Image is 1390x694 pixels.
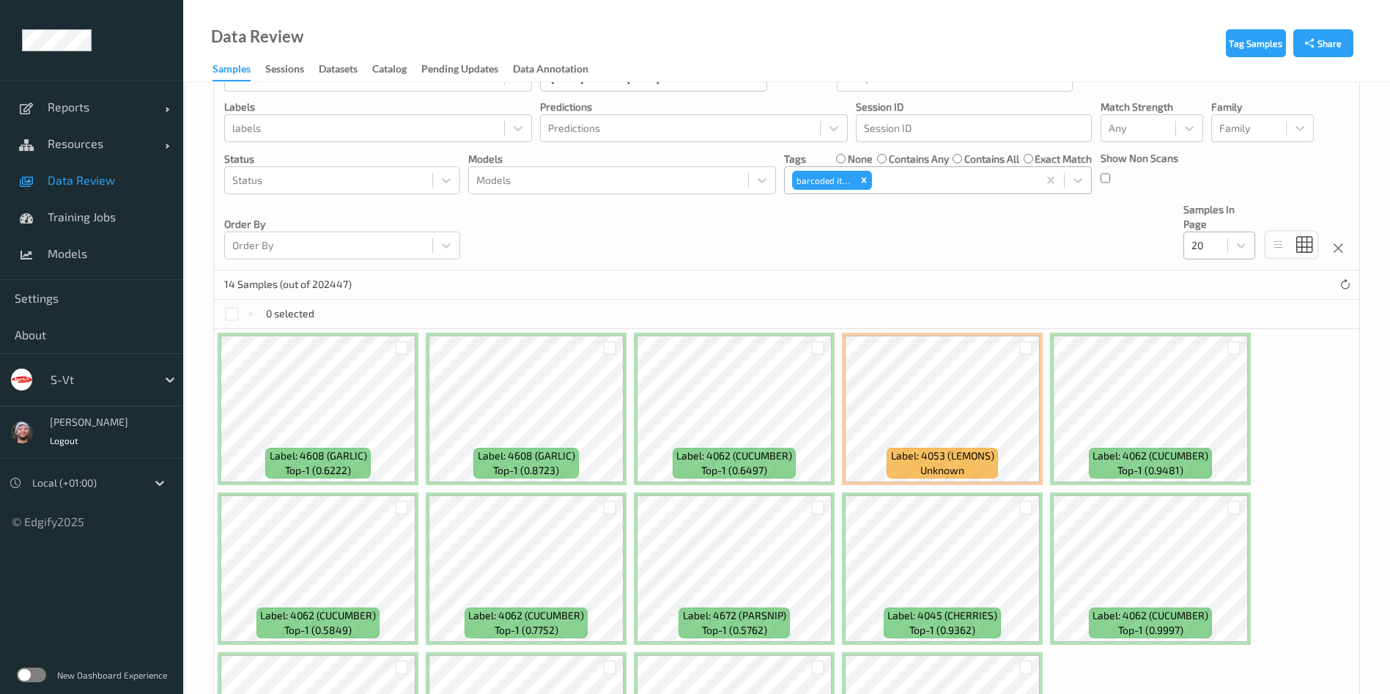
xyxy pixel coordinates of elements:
div: barcoded item [792,171,855,190]
span: top-1 (0.9481) [1117,463,1183,478]
p: Predictions [540,100,848,114]
span: top-1 (0.8723) [493,463,559,478]
div: Data Review [211,29,303,44]
button: Tag Samples [1226,29,1286,57]
a: Catalog [372,59,421,80]
label: contains all [964,152,1019,166]
span: Label: 4062 (CUCUMBER) [468,608,584,623]
a: Pending Updates [421,59,513,80]
a: Datasets [319,59,372,80]
label: none [848,152,873,166]
p: 0 selected [266,306,314,321]
span: Label: 4608 (GARLIC) [478,448,575,463]
span: top-1 (0.5849) [284,623,352,638]
span: Label: 4062 (CUCUMBER) [1093,608,1208,623]
div: Catalog [372,62,407,80]
p: Show Non Scans [1101,151,1178,166]
a: Sessions [265,59,319,80]
span: top-1 (0.6497) [701,463,767,478]
p: Samples In Page [1183,202,1255,232]
span: unknown [920,463,964,478]
span: Label: 4062 (CUCUMBER) [1093,448,1208,463]
span: Label: 4672 (PARSNIP) [683,608,786,623]
div: Datasets [319,62,358,80]
label: contains any [889,152,949,166]
p: labels [224,100,532,114]
a: Samples [212,59,265,81]
span: top-1 (0.5762) [702,623,767,638]
span: top-1 (0.9362) [909,623,975,638]
span: Label: 4045 (CHERRIES) [887,608,997,623]
div: Sessions [265,62,304,80]
span: top-1 (0.7752) [495,623,558,638]
span: Label: 4062 (CUCUMBER) [676,448,792,463]
span: top-1 (0.6222) [285,463,351,478]
span: top-1 (0.9997) [1118,623,1183,638]
label: exact match [1035,152,1092,166]
p: Order By [224,217,460,232]
p: Tags [784,152,806,166]
button: Share [1293,29,1353,57]
span: Label: 4608 (GARLIC) [270,448,367,463]
p: Status [224,152,460,166]
p: Models [468,152,776,166]
span: Label: 4053 (LEMONS) [891,448,994,463]
div: Pending Updates [421,62,498,80]
div: Remove barcoded item [856,171,872,190]
p: 14 Samples (out of 202447) [224,277,352,292]
span: Label: 4062 (CUCUMBER) [260,608,376,623]
p: Match Strength [1101,100,1203,114]
div: Samples [212,62,251,81]
div: Data Annotation [513,62,588,80]
p: Family [1211,100,1314,114]
a: Data Annotation [513,59,603,80]
p: Session ID [856,100,1092,114]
